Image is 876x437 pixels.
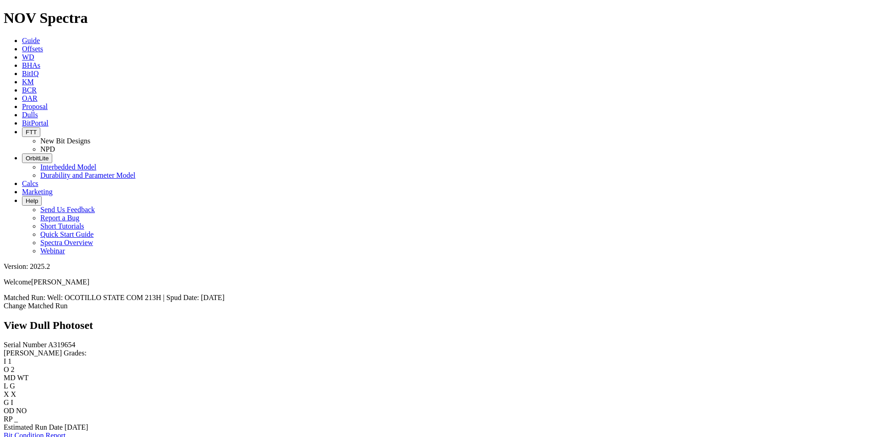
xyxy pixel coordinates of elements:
a: Dulls [22,111,38,119]
p: Welcome [4,278,872,286]
a: BHAs [22,61,40,69]
span: I [11,399,13,406]
span: X [11,390,16,398]
h1: NOV Spectra [4,10,872,27]
span: Matched Run: [4,294,45,301]
label: MD [4,374,16,382]
a: Short Tutorials [40,222,84,230]
span: 1 [8,357,11,365]
span: [PERSON_NAME] [31,278,89,286]
span: Well: OCOTILLO STATE COM 213H | Spud Date: [DATE] [47,294,224,301]
a: WD [22,53,34,61]
a: BCR [22,86,37,94]
span: OrbitLite [26,155,49,162]
a: Report a Bug [40,214,79,222]
span: _ [14,415,18,423]
button: FTT [22,127,40,137]
span: NO [16,407,27,415]
label: Estimated Run Date [4,423,63,431]
span: Help [26,197,38,204]
a: Guide [22,37,40,44]
span: 2 [11,366,15,373]
a: Interbedded Model [40,163,96,171]
div: [PERSON_NAME] Grades: [4,349,872,357]
button: OrbitLite [22,153,52,163]
a: Spectra Overview [40,239,93,246]
button: Help [22,196,42,206]
a: Offsets [22,45,43,53]
a: New Bit Designs [40,137,90,145]
label: RP [4,415,12,423]
span: [DATE] [65,423,88,431]
label: O [4,366,9,373]
a: Change Matched Run [4,302,68,310]
h2: View Dull Photoset [4,319,872,332]
span: A319654 [48,341,76,349]
a: NPD [40,145,55,153]
a: BitPortal [22,119,49,127]
a: OAR [22,94,38,102]
a: Marketing [22,188,53,196]
a: Webinar [40,247,65,255]
a: Send Us Feedback [40,206,95,213]
label: X [4,390,9,398]
a: Calcs [22,180,38,187]
span: WT [17,374,29,382]
span: G [10,382,15,390]
span: FTT [26,129,37,136]
label: I [4,357,6,365]
label: G [4,399,9,406]
a: Proposal [22,103,48,110]
label: OD [4,407,14,415]
label: Serial Number [4,341,47,349]
label: L [4,382,8,390]
a: KM [22,78,34,86]
a: Quick Start Guide [40,230,93,238]
a: Durability and Parameter Model [40,171,136,179]
a: BitIQ [22,70,38,77]
div: Version: 2025.2 [4,262,872,271]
